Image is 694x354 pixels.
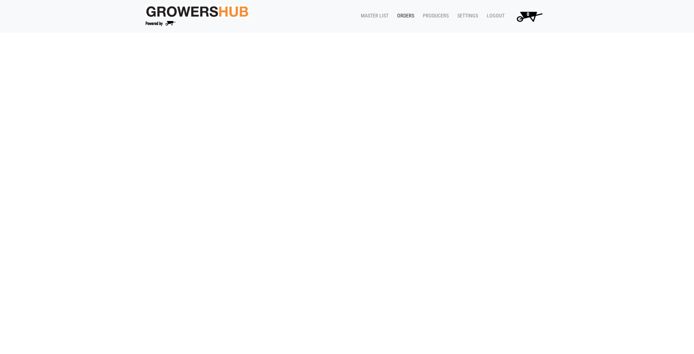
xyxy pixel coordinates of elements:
a: 0 [507,9,548,24]
a: Settings [452,9,481,23]
a: Orders [391,9,417,23]
img: Cart [513,9,546,24]
a: Master List [355,9,391,23]
a: Producers [417,9,452,23]
img: Powered by Big Wheelbarrow [146,21,176,26]
a: Logout [481,9,507,23]
span: 0 [527,11,529,17]
img: original-fc7597fdc6adbb9d0e2ae620e786d1a2.jpg [146,5,249,18]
